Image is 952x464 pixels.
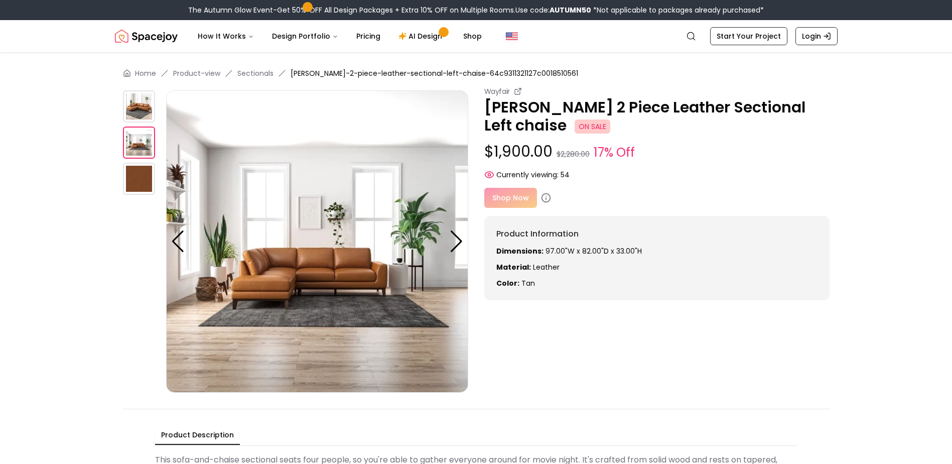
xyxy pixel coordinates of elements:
strong: Material: [496,262,531,272]
a: Product-view [173,68,220,78]
button: Design Portfolio [264,26,346,46]
a: AI Design [390,26,453,46]
span: leather [533,262,560,272]
a: Sectionals [237,68,274,78]
p: 97.00"W x 82.00"D x 33.00"H [496,246,818,256]
button: How It Works [190,26,262,46]
strong: Color: [496,278,519,288]
img: https://storage.googleapis.com/spacejoy-main/assets/64c9311321127c0018510561/product_0_nkf93b08k04 [123,90,155,123]
p: $1,900.00 [484,143,830,162]
span: [PERSON_NAME]-2-piece-leather-sectional-left-chaise-64c9311321127c0018510561 [291,68,578,78]
h6: Product Information [496,228,818,240]
span: 54 [561,170,570,180]
img: Spacejoy Logo [115,26,178,46]
div: The Autumn Glow Event-Get 50% OFF All Design Packages + Extra 10% OFF on Multiple Rooms. [188,5,764,15]
a: Spacejoy [115,26,178,46]
button: Product Description [155,426,240,445]
small: Wayfair [484,86,510,96]
b: AUTUMN50 [550,5,591,15]
img: United States [506,30,518,42]
nav: breadcrumb [123,68,830,78]
span: tan [521,278,535,288]
small: 17% Off [594,144,635,162]
span: *Not applicable to packages already purchased* [591,5,764,15]
img: https://storage.googleapis.com/spacejoy-main/assets/64c9311321127c0018510561/product_1_bgaf7kaop1c6 [166,90,468,393]
a: Pricing [348,26,388,46]
nav: Global [115,20,838,52]
a: Start Your Project [710,27,787,45]
span: Currently viewing: [496,170,559,180]
a: Shop [455,26,490,46]
strong: Dimensions: [496,246,543,256]
span: Use code: [515,5,591,15]
small: $2,280.00 [557,149,590,159]
a: Home [135,68,156,78]
p: [PERSON_NAME] 2 Piece Leather Sectional Left chaise [484,98,830,135]
img: https://storage.googleapis.com/spacejoy-main/assets/64c9311321127c0018510561/product_1_bgaf7kaop1c6 [123,127,155,159]
nav: Main [190,26,490,46]
a: Login [795,27,838,45]
img: https://storage.googleapis.com/spacejoy-main/assets/64c9311321127c0018510561/product_2_e1okblf4kg6 [123,163,155,195]
span: ON SALE [575,120,610,134]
